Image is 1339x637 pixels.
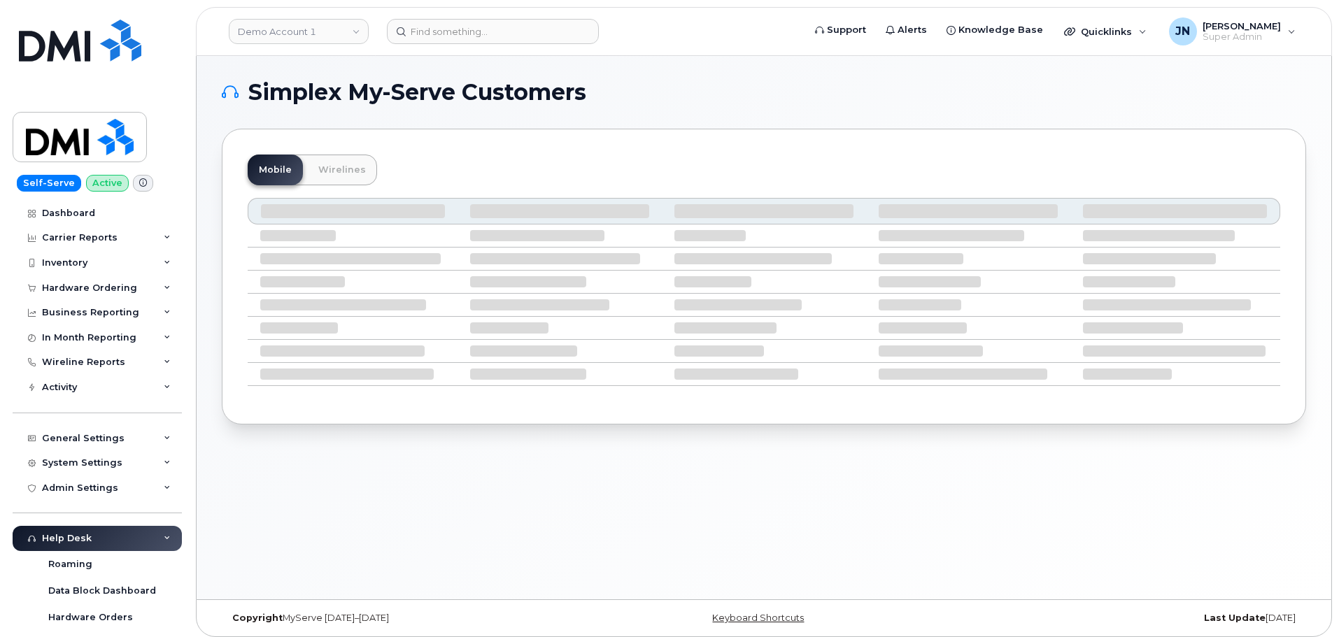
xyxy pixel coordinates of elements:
[248,82,586,103] span: Simplex My-Serve Customers
[712,613,804,623] a: Keyboard Shortcuts
[1204,613,1266,623] strong: Last Update
[222,613,583,624] div: MyServe [DATE]–[DATE]
[248,155,303,185] a: Mobile
[232,613,283,623] strong: Copyright
[944,613,1306,624] div: [DATE]
[307,155,377,185] a: Wirelines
